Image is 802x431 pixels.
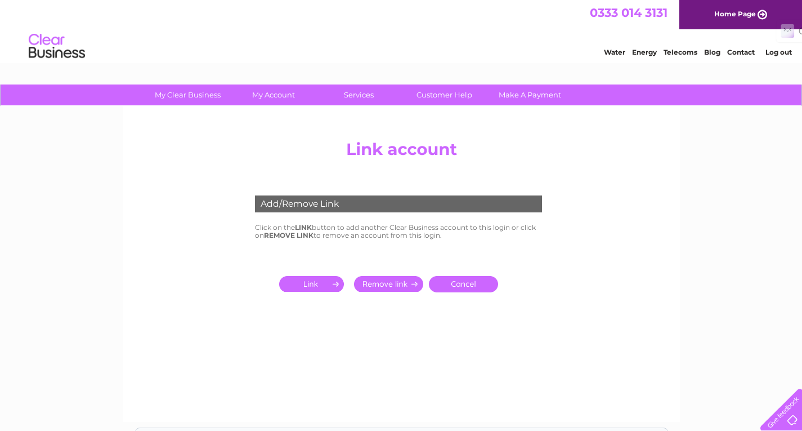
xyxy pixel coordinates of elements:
a: Customer Help [398,85,491,105]
a: Contact [727,48,755,56]
a: Make A Payment [483,85,576,105]
input: Submit [279,276,348,292]
a: Log out [765,48,792,56]
b: REMOVE LINK [264,231,313,239]
div: Add/Remove Link [255,195,542,212]
a: Water [604,48,625,56]
a: 0333 014 3131 [590,6,667,20]
a: My Account [227,85,320,105]
input: Submit [354,276,423,292]
a: Energy [632,48,657,56]
td: Click on the button to add another Clear Business account to this login or click on to remove an ... [252,221,550,242]
a: Cancel [429,276,498,292]
b: LINK [295,223,312,232]
img: logo.png [28,29,86,64]
a: Telecoms [664,48,697,56]
a: Blog [704,48,720,56]
a: My Clear Business [141,85,234,105]
div: Clear Business is a trading name of Verastar Limited (registered in [GEOGRAPHIC_DATA] No. 3667643... [136,6,667,55]
a: Services [312,85,405,105]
